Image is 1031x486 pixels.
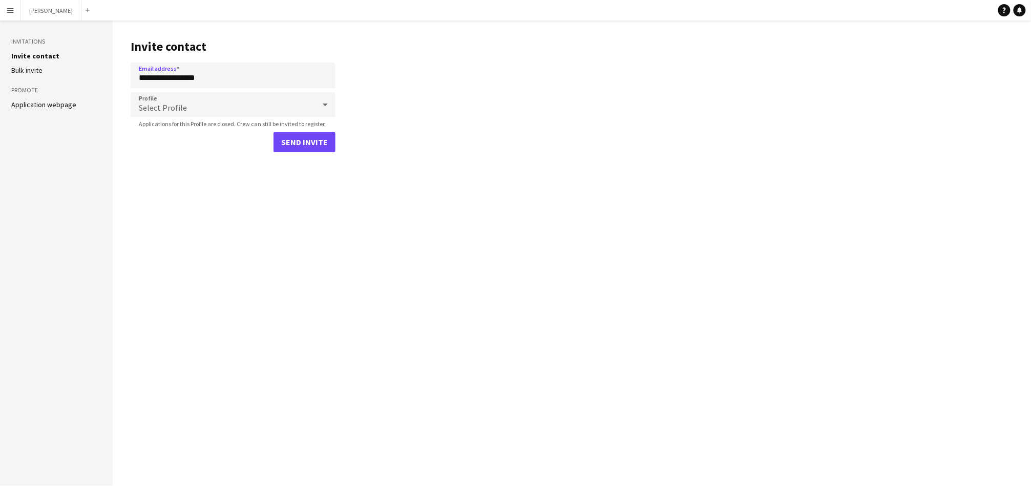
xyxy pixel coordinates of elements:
[131,120,334,128] span: Applications for this Profile are closed. Crew can still be invited to register.
[139,103,187,113] span: Select Profile
[21,1,81,21] button: [PERSON_NAME]
[11,37,101,46] h3: Invitations
[11,86,101,95] h3: Promote
[273,132,335,152] button: Send invite
[11,66,43,75] a: Bulk invite
[11,100,76,109] a: Application webpage
[131,39,335,54] h1: Invite contact
[11,51,59,60] a: Invite contact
